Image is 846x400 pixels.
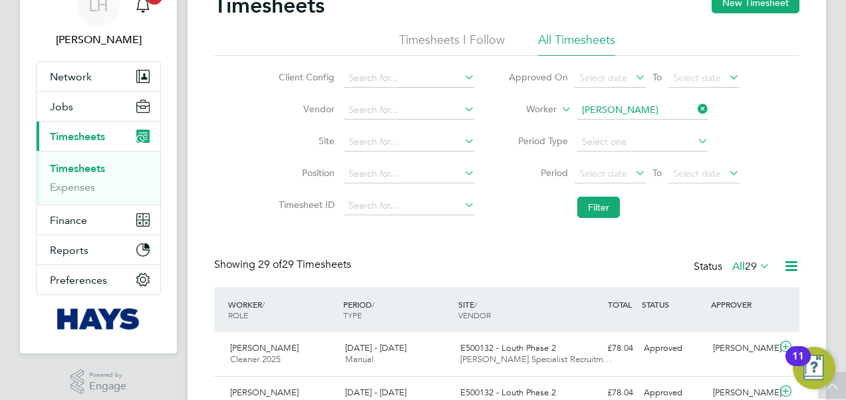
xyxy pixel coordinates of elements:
input: Select one [577,133,708,151]
button: Reports [37,235,160,264]
div: APPROVER [708,292,777,316]
label: Timesheet ID [275,199,335,211]
span: Powered by [89,369,126,381]
span: Timesheets [50,130,105,143]
span: Select date [673,167,721,179]
span: E500132 - Louth Phase 2 [460,387,556,398]
span: To [648,164,666,181]
button: Timesheets [37,122,160,151]
input: Search for... [344,133,475,151]
label: Client Config [275,71,335,83]
input: Search for... [344,101,475,120]
span: TOTAL [608,299,632,310]
label: All [732,260,770,273]
span: / [262,299,265,310]
div: PERIOD [340,292,455,327]
label: Position [275,167,335,179]
span: [PERSON_NAME] [230,387,299,398]
label: Approved On [508,71,568,83]
span: 29 [745,260,757,273]
li: Timesheets I Follow [399,32,505,56]
span: Jobs [50,100,73,113]
button: Jobs [37,92,160,121]
label: Vendor [275,103,335,115]
button: Open Resource Center, 11 new notifications [793,347,835,389]
span: 29 of [258,258,282,271]
span: ROLE [228,310,248,320]
button: Filter [577,197,620,218]
div: £78.04 [569,338,638,359]
span: Manual [345,353,374,365]
span: [DATE] - [DATE] [345,342,406,353]
label: Period Type [508,135,568,147]
span: Engage [89,381,126,392]
span: VENDOR [458,310,491,320]
div: WORKER [225,292,340,327]
span: 29 Timesheets [258,258,351,271]
input: Search for... [344,69,475,88]
div: Approved [638,338,708,359]
span: To [648,68,666,86]
span: E500132 - Louth Phase 2 [460,342,556,353]
span: Laura Hawksworth [36,32,161,48]
div: [PERSON_NAME] [708,338,777,359]
span: / [372,299,374,310]
span: / [474,299,477,310]
a: Go to home page [36,308,161,330]
span: Finance [50,214,87,227]
input: Search for... [577,101,708,120]
span: TYPE [343,310,362,320]
input: Search for... [344,165,475,183]
div: 11 [792,356,804,373]
label: Period [508,167,568,179]
span: Reports [50,244,88,256]
button: Preferences [37,265,160,294]
label: Site [275,135,335,147]
button: Network [37,62,160,91]
span: Select date [579,167,627,179]
span: Network [50,70,92,83]
a: Timesheets [50,162,105,175]
input: Search for... [344,197,475,215]
span: [DATE] - [DATE] [345,387,406,398]
div: Status [694,258,773,276]
li: All Timesheets [538,32,615,56]
a: Powered byEngage [70,369,127,395]
span: Select date [579,72,627,84]
span: Preferences [50,274,107,286]
span: Cleaner 2025 [230,353,281,365]
img: hays-logo-retina.png [57,308,140,330]
button: Finance [37,205,160,235]
span: Select date [673,72,721,84]
span: [PERSON_NAME] Specialist Recruitm… [460,353,612,365]
div: SITE [455,292,570,327]
div: Timesheets [37,151,160,205]
span: [PERSON_NAME] [230,342,299,353]
div: STATUS [638,292,708,316]
a: Expenses [50,181,95,193]
div: Showing [214,258,354,272]
label: Worker [497,103,557,116]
